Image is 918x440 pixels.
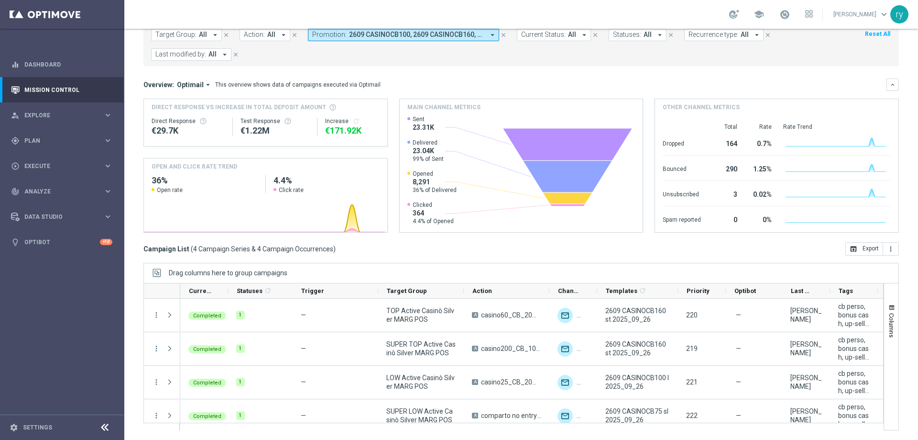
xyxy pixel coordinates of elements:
[557,341,573,357] div: Optimail
[11,52,112,77] div: Dashboard
[103,212,112,221] i: keyboard_arrow_right
[472,312,478,318] span: A
[577,375,592,390] img: Email
[790,373,822,391] div: radina yordanova
[152,103,326,112] span: Direct Response VS Increase In Total Deposit Amount
[663,103,740,112] h4: Other channel metrics
[712,160,737,176] div: 290
[152,175,258,186] h2: 36%
[686,345,698,352] span: 219
[712,186,737,201] div: 3
[11,187,103,196] div: Analyze
[301,311,306,319] span: —
[223,32,229,38] i: close
[11,77,112,102] div: Mission Control
[215,80,381,89] div: This overview shows data of campaigns executed via Optimail
[606,287,637,294] span: Templates
[24,52,112,77] a: Dashboard
[188,311,226,320] colored-tag: Completed
[11,229,112,255] div: Optibot
[152,411,161,420] i: more_vert
[413,178,457,186] span: 8,291
[791,287,814,294] span: Last Modified By
[240,125,309,136] div: €1,221,912
[152,311,161,319] button: more_vert
[24,229,100,255] a: Optibot
[24,77,112,102] a: Mission Control
[193,413,221,419] span: Completed
[11,136,20,145] i: gps_fixed
[103,187,112,196] i: keyboard_arrow_right
[413,217,454,225] span: 4.4% of Opened
[413,123,434,132] span: 23.31K
[890,5,908,23] div: ry
[864,29,891,39] button: Reset All
[472,287,492,294] span: Action
[174,80,215,89] button: Optimail arrow_drop_down
[10,423,18,432] i: settings
[472,413,478,418] span: A
[155,31,197,39] span: Target Group:
[240,29,290,41] button: Action: All arrow_drop_down
[312,31,347,39] span: Promotion:
[557,375,573,390] div: Optimail
[712,123,737,131] div: Total
[232,51,239,58] i: close
[687,287,710,294] span: Priority
[290,30,299,40] button: close
[889,81,896,88] i: keyboard_arrow_down
[790,306,822,324] div: radina yordanova
[580,31,589,39] i: arrow_drop_down
[736,411,741,420] span: —
[481,411,541,420] span: comparto no entry_25%upto75
[333,245,336,253] span: )
[193,380,221,386] span: Completed
[188,411,226,420] colored-tag: Completed
[637,285,646,296] span: Calculate column
[169,269,287,277] span: Drag columns here to group campaigns
[736,344,741,353] span: —
[152,125,225,136] div: €29,704
[749,123,772,131] div: Rate
[189,287,212,294] span: Current Status
[783,123,891,131] div: Rate Trend
[684,29,764,41] button: Recurrence type: All arrow_drop_down
[663,186,701,201] div: Unsubscribed
[144,332,180,366] div: Press SPACE to select this row.
[11,187,20,196] i: track_changes
[663,135,701,150] div: Dropped
[308,29,499,41] button: Promotion: 2609 CASINOCB100, 2609 CASINOCB160, 2609 CASINOCB180, 2609 CASINOCB75 arrow_drop_down
[236,311,245,319] div: 1
[386,373,456,391] span: LOW Active Casinò Silver MARG POS
[208,50,217,58] span: All
[850,245,857,253] i: open_in_browser
[663,160,701,176] div: Bounced
[577,408,592,424] img: Email
[152,162,237,171] h4: OPEN AND CLICK RATE TREND
[413,147,444,155] span: 23.04K
[749,160,772,176] div: 1.25%
[712,135,737,150] div: 164
[11,213,103,221] div: Data Studio
[790,340,822,357] div: radina yordanova
[499,30,508,40] button: close
[352,117,360,125] button: refresh
[686,311,698,319] span: 220
[686,412,698,419] span: 222
[11,86,113,94] button: Mission Control
[500,32,507,38] i: close
[557,408,573,424] img: Optimail
[349,31,484,39] span: 2909 SLOTRIC M 160 2909 SLOTRIC M 160A 2909 SLOTRIC M 180
[557,308,573,323] div: Optimail
[143,245,336,253] h3: Campaign List
[152,378,161,386] button: more_vert
[301,378,306,386] span: —
[845,242,883,256] button: open_in_browser Export
[832,7,890,22] a: [PERSON_NAME]keyboard_arrow_down
[155,50,206,58] span: Last modified by:
[558,287,581,294] span: Channel
[407,103,481,112] h4: Main channel metrics
[11,162,113,170] button: play_circle_outline Execute keyboard_arrow_right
